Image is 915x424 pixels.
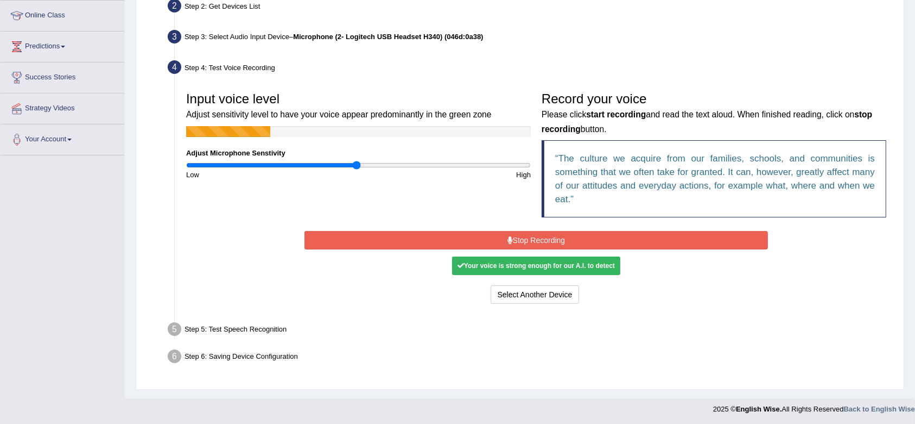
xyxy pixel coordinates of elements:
strong: English Wise. [736,405,781,413]
span: – [289,33,484,41]
div: 2025 © All Rights Reserved [713,398,915,414]
div: Low [181,170,359,180]
a: Your Account [1,124,124,152]
small: Please click and read the text aloud. When finished reading, click on button. [542,110,872,133]
button: Select Another Device [491,285,580,304]
h3: Record your voice [542,92,886,135]
button: Stop Recording [304,231,767,250]
a: Success Stories [1,63,124,90]
div: Step 4: Test Voice Recording [163,57,899,81]
small: Adjust sensitivity level to have your voice appear predominantly in the green zone [186,110,492,119]
h3: Input voice level [186,92,531,121]
a: Strategy Videos [1,93,124,121]
label: Adjust Microphone Senstivity [186,148,285,158]
a: Online Class [1,1,124,28]
div: Step 3: Select Audio Input Device [163,27,899,51]
a: Back to English Wise [844,405,915,413]
b: stop recording [542,110,872,133]
a: Predictions [1,32,124,59]
div: Step 6: Saving Device Configuration [163,346,899,370]
div: Your voice is strong enough for our A.I. to detect [452,257,620,275]
div: High [359,170,537,180]
q: The culture we acquire from our families, schools, and communities is something that we often tak... [555,153,875,204]
b: Microphone (2- Logitech USB Headset H340) (046d:0a38) [293,33,483,41]
b: start recording [586,110,646,119]
div: Step 5: Test Speech Recognition [163,319,899,343]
